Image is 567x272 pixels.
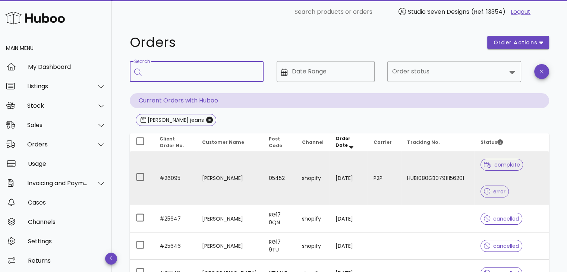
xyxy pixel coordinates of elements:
span: cancelled [484,216,519,221]
td: #25646 [154,233,196,260]
span: Client Order No. [160,136,184,149]
img: Huboo Logo [5,10,65,26]
td: HUB1080GB07911156201 [401,151,475,205]
th: Tracking No. [401,133,475,151]
button: order actions [487,36,549,49]
td: [PERSON_NAME] [196,233,263,260]
p: Current Orders with Huboo [130,93,549,108]
div: Usage [28,160,106,167]
div: My Dashboard [28,63,106,70]
span: Status [481,139,503,145]
td: shopify [296,205,330,233]
td: RG17 9TU [263,233,296,260]
td: [DATE] [330,233,367,260]
div: Settings [28,238,106,245]
div: Sales [27,121,88,129]
div: Invoicing and Payments [27,180,88,187]
td: P2P [368,151,401,205]
td: shopify [296,151,330,205]
div: Order status [387,61,521,82]
td: RG17 0QN [263,205,296,233]
span: order actions [493,39,538,47]
span: Post Code [269,136,282,149]
h1: Orders [130,36,478,49]
td: [DATE] [330,151,367,205]
th: Client Order No. [154,133,196,151]
th: Carrier [368,133,401,151]
span: Customer Name [202,139,244,145]
a: Logout [511,7,530,16]
td: shopify [296,233,330,260]
div: Channels [28,218,106,225]
div: Cases [28,199,106,206]
th: Post Code [263,133,296,151]
span: cancelled [484,243,519,249]
th: Order Date: Sorted descending. Activate to remove sorting. [330,133,367,151]
div: Returns [28,257,106,264]
div: Listings [27,83,88,90]
div: [PERSON_NAME] jeans [146,116,204,124]
span: error [484,189,506,194]
span: Studio Seven Designs [408,7,469,16]
span: (Ref: 13354) [471,7,505,16]
td: [DATE] [330,205,367,233]
th: Customer Name [196,133,263,151]
span: Order Date [336,135,350,148]
td: [PERSON_NAME] [196,151,263,205]
td: [PERSON_NAME] [196,205,263,233]
td: 05452 [263,151,296,205]
th: Status [475,133,549,151]
th: Channel [296,133,330,151]
div: Orders [27,141,88,148]
label: Search [134,59,150,64]
td: #26095 [154,151,196,205]
span: complete [484,162,520,167]
button: Close [206,117,213,123]
div: Stock [27,102,88,109]
span: Carrier [374,139,392,145]
span: Tracking No. [407,139,440,145]
td: #25647 [154,205,196,233]
span: Channel [302,139,324,145]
